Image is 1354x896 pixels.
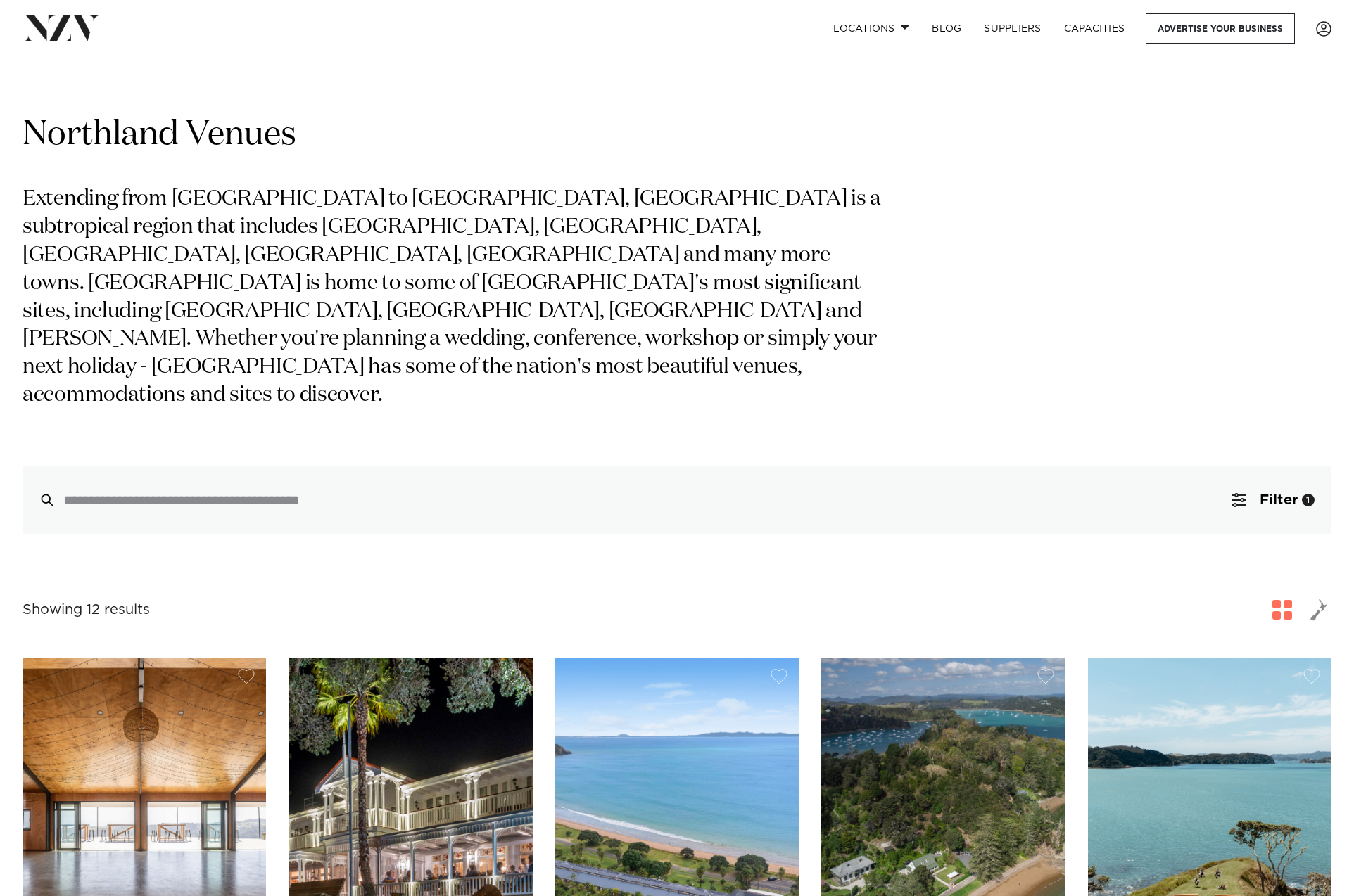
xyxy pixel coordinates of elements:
[1260,493,1298,507] span: Filter
[1053,13,1137,44] a: Capacities
[920,13,973,44] a: BLOG
[23,15,99,41] img: nzv-logo.png
[23,186,892,410] p: Extending from [GEOGRAPHIC_DATA] to [GEOGRAPHIC_DATA], [GEOGRAPHIC_DATA] is a subtropical region ...
[1302,494,1315,506] div: 1
[23,599,150,621] div: Showing 12 results
[973,13,1052,44] a: SUPPLIERS
[822,13,920,44] a: Locations
[1215,466,1331,534] button: Filter1
[1146,13,1295,44] a: Advertise your business
[23,113,1331,158] h1: Northland Venues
